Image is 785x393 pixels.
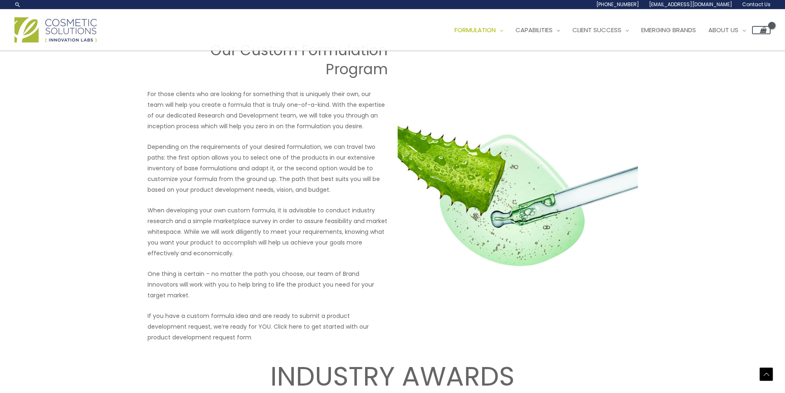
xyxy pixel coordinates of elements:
[448,18,509,42] a: Formulation
[635,18,702,42] a: Emerging Brands
[509,18,566,42] a: Capabilities
[572,26,621,34] span: Client Success
[14,1,21,8] a: Search icon link
[148,268,388,301] p: One thing is certain – no matter the path you choose, our team of Brand Innovators will work with...
[148,311,388,343] p: If you have a custom formula idea and are ready to submit a product development request, we’re re...
[752,26,771,34] a: View Shopping Cart, empty
[148,141,388,195] p: Depending on the requirements of your desired formulation, we can travel two paths: the first opt...
[649,1,732,8] span: [EMAIL_ADDRESS][DOMAIN_NAME]
[455,26,496,34] span: Formulation
[596,1,639,8] span: [PHONE_NUMBER]
[641,26,696,34] span: Emerging Brands
[148,89,388,132] p: For those clients who are looking for something that is uniquely their own, our team will help yo...
[14,17,97,42] img: Cosmetic Solutions Logo
[516,26,553,34] span: Capabilities
[702,18,752,42] a: About Us
[148,205,388,259] p: When developing your own custom formula, it is advisable to conduct industry research and a simpl...
[148,41,388,78] h2: Our Custom Formulation Program
[398,102,638,281] img: Custom Formulation Program Image featuring a dropper and Aloe Gel
[442,18,771,42] nav: Site Navigation
[566,18,635,42] a: Client Success
[708,26,738,34] span: About Us
[742,1,771,8] span: Contact Us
